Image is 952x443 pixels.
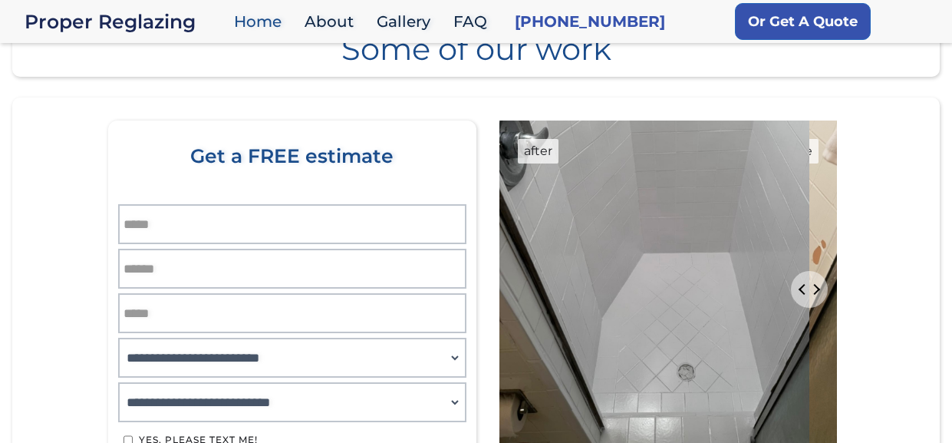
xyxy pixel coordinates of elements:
a: home [25,11,226,32]
a: About [297,5,369,38]
a: FAQ [446,5,502,38]
div: Some of our work [12,21,940,64]
div: Proper Reglazing [25,11,226,32]
a: [PHONE_NUMBER] [515,11,665,32]
a: Or Get A Quote [735,3,871,40]
a: Gallery [369,5,446,38]
div: Get a FREE estimate [124,145,461,210]
a: Home [226,5,297,38]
